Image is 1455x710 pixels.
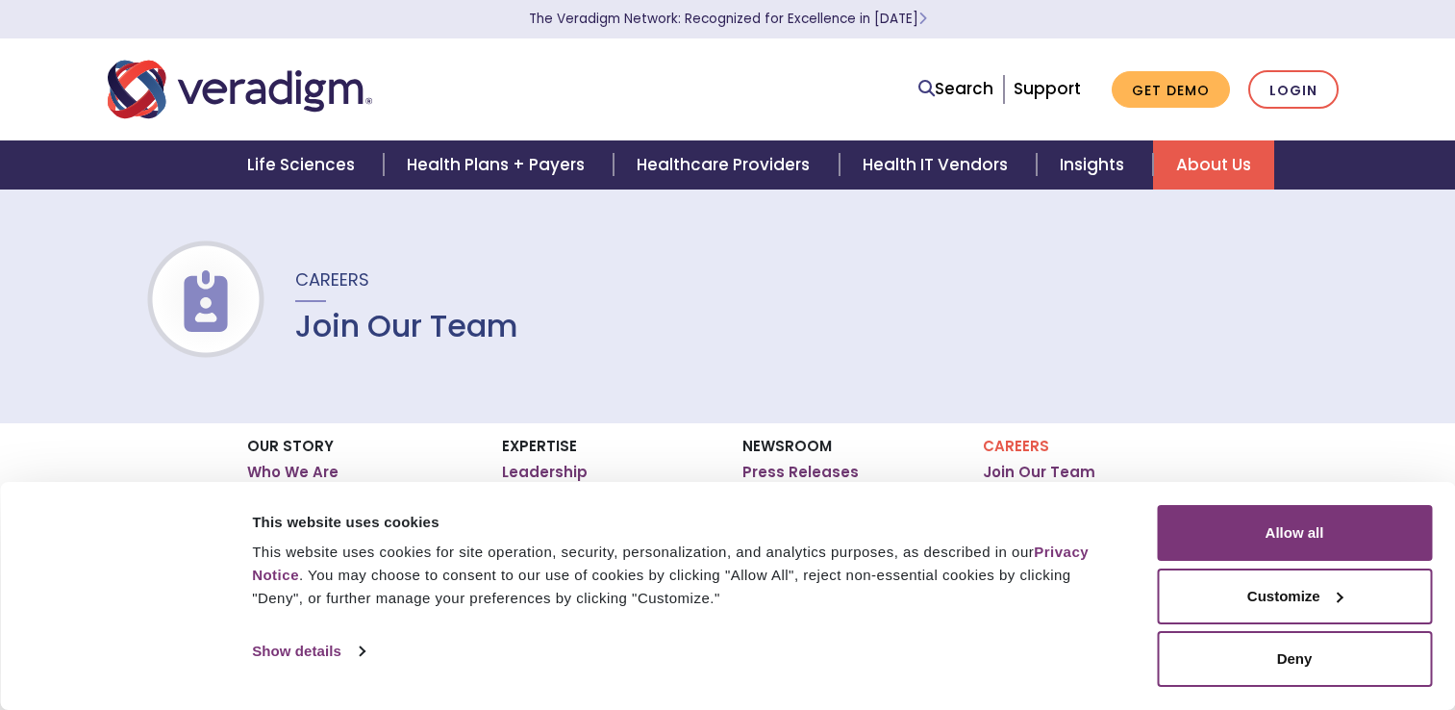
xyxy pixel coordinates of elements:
a: Life Sciences [224,140,384,190]
a: Insights [1037,140,1153,190]
button: Customize [1157,569,1432,624]
a: Login [1248,70,1339,110]
button: Deny [1157,631,1432,687]
a: About Us [1153,140,1274,190]
a: Health IT Vendors [840,140,1037,190]
a: Who We Are [247,463,339,482]
div: This website uses cookies for site operation, security, personalization, and analytics purposes, ... [252,541,1114,610]
a: Show details [252,637,364,666]
a: Search [918,76,993,102]
a: Press Releases [742,463,859,482]
h1: Join Our Team [295,308,518,344]
a: Healthcare Providers [614,140,839,190]
span: Careers [295,267,369,292]
div: This website uses cookies [252,511,1114,534]
a: Join Our Team [983,463,1095,482]
a: Health Plans + Payers [384,140,614,190]
button: Allow all [1157,505,1432,561]
a: Get Demo [1112,71,1230,109]
a: The Veradigm Network: Recognized for Excellence in [DATE]Learn More [529,10,927,28]
span: Learn More [918,10,927,28]
a: Leadership [502,463,588,482]
img: Veradigm logo [108,58,372,121]
a: Support [1014,77,1081,100]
